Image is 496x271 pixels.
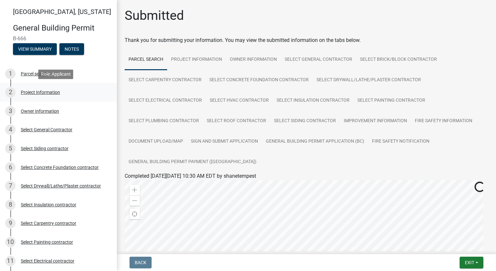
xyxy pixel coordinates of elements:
div: 1 [5,69,16,79]
div: 3 [5,106,16,116]
div: Thank you for submitting your information. You may view the submitted information on the tabs below. [125,36,488,44]
span: [GEOGRAPHIC_DATA], [US_STATE] [13,8,111,16]
a: Project Information [167,49,226,70]
a: Fire Safety Information [411,111,476,132]
a: General Building Permit Application (BC) [262,131,368,152]
span: Exit [465,260,474,265]
wm-modal-confirm: Summary [13,47,57,52]
a: Select Painting contractor [353,90,429,111]
div: Select Painting contractor [21,240,73,244]
a: Select Electrical contractor [125,90,206,111]
div: 6 [5,162,16,173]
button: View Summary [13,43,57,55]
a: Fire Safety Notification [368,131,433,152]
div: Find my location [130,209,140,219]
div: 9 [5,218,16,228]
a: Select Plumbing contractor [125,111,203,132]
div: Select Carpentry contractor [21,221,76,226]
a: General Building Permit Payment ([GEOGRAPHIC_DATA]) [125,152,260,173]
a: Improvement Information [340,111,411,132]
a: Select Concrete Foundation contractor [205,70,313,91]
a: Parcel search [125,49,167,70]
a: Select Brick/Block Contractor [356,49,441,70]
div: Select Siding contractor [21,146,68,151]
div: Parcel search [21,71,48,76]
a: Document Upload/Map [125,131,187,152]
a: Sign and Submit Application [187,131,262,152]
div: 7 [5,181,16,191]
div: Role: Applicant [38,70,73,79]
div: Select Insulation contractor [21,202,76,207]
span: Completed [DATE][DATE] 10:30 AM EDT by shanetempest [125,173,256,179]
div: 4 [5,124,16,135]
div: Project Information [21,90,60,95]
h1: Submitted [125,8,184,23]
a: Select General Contractor [281,49,356,70]
a: Select Insulation contractor [273,90,353,111]
a: Select Drywall/Lathe/Plaster contractor [313,70,425,91]
a: Select HVAC Contractor [206,90,273,111]
button: Back [130,257,152,268]
div: Zoom out [130,195,140,206]
span: B-666 [13,35,104,42]
div: Zoom in [130,185,140,195]
div: Select General Contractor [21,127,72,132]
div: 8 [5,200,16,210]
button: Notes [59,43,84,55]
div: 2 [5,87,16,97]
div: Select Drywall/Lathe/Plaster contractor [21,184,101,188]
div: 10 [5,237,16,247]
div: 5 [5,143,16,154]
a: Owner Information [226,49,281,70]
div: Select Concrete Foundation contractor [21,165,99,170]
a: Select Roof contractor [203,111,270,132]
span: Back [135,260,146,265]
button: Exit [460,257,483,268]
div: 11 [5,256,16,266]
a: Select Carpentry contractor [125,70,205,91]
wm-modal-confirm: Notes [59,47,84,52]
div: Select Electrical contractor [21,259,74,263]
div: Owner Information [21,109,59,113]
a: Select Siding contractor [270,111,340,132]
h4: General Building Permit [13,23,112,33]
